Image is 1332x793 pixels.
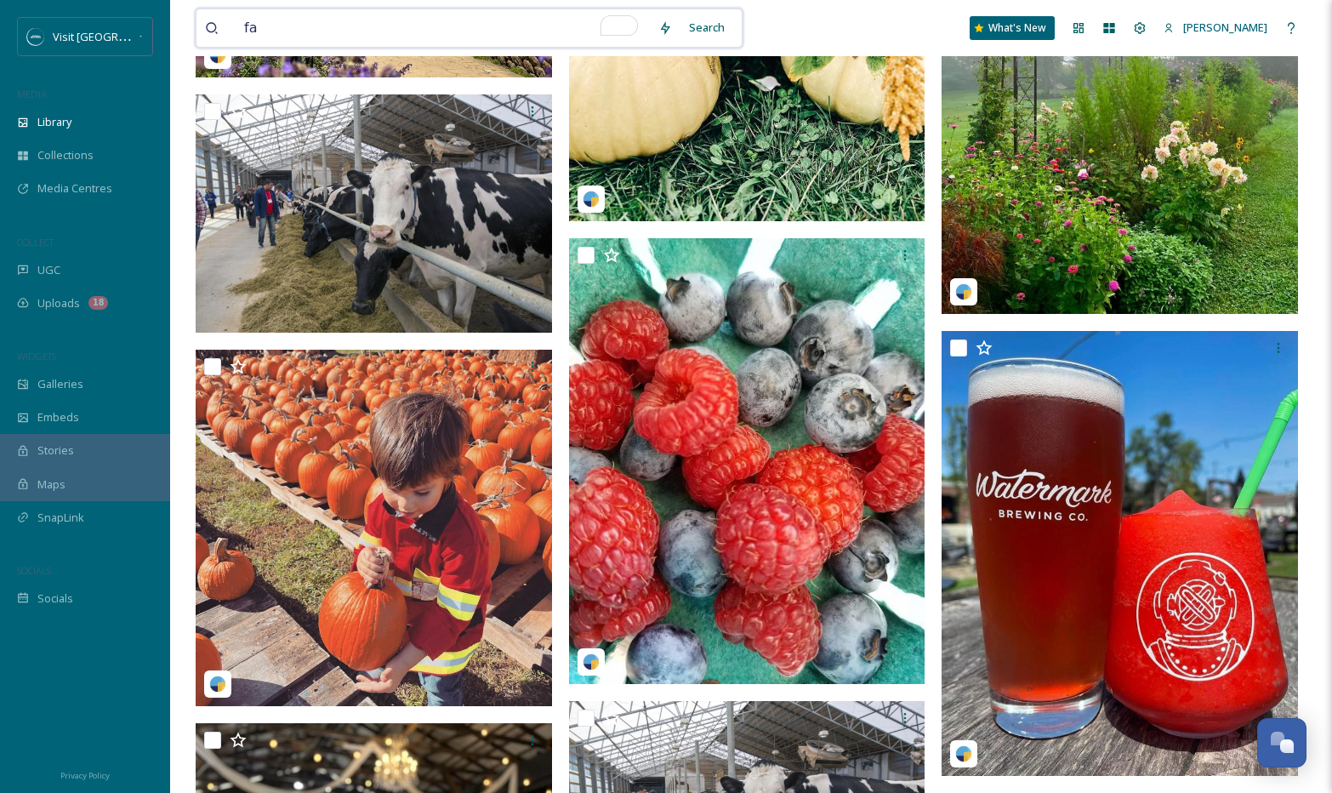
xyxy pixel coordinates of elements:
span: WIDGETS [17,350,56,362]
span: Maps [37,476,65,493]
span: Stories [37,442,74,459]
span: Library [37,114,71,130]
img: stoversfarmmarket_da5563ea-f5fb-2464-78de-1281f7cbdc10.jpg [569,238,925,684]
div: 18 [88,296,108,310]
span: UGC [37,262,60,278]
span: Visit [GEOGRAPHIC_DATA][US_STATE] [53,28,242,44]
img: SM%20Social%20Profile.png [27,28,44,45]
span: MEDIA [17,88,47,100]
span: Embeds [37,409,79,425]
img: watermarkbrewing_17990210228162171.jpg [942,331,1298,777]
span: SOCIALS [17,564,51,577]
span: Privacy Policy [60,770,110,781]
span: Socials [37,590,73,607]
span: Media Centres [37,180,112,197]
img: snapsea-logo.png [583,653,600,670]
img: snapsea-logo.png [209,676,226,693]
img: IMG_6295.jpg [196,94,552,333]
span: SnapLink [37,510,84,526]
div: Search [680,11,733,44]
input: To enrich screen reader interactions, please activate Accessibility in Grammarly extension settings [236,9,650,47]
span: Galleries [37,376,83,392]
span: [PERSON_NAME] [1183,20,1267,35]
img: snapsea-logo.png [955,745,972,762]
img: snapsea-logo.png [583,191,600,208]
img: snapsea-logo.png [955,283,972,300]
a: [PERSON_NAME] [1155,11,1276,44]
a: Privacy Policy [60,764,110,784]
button: Open Chat [1257,718,1306,767]
img: pumpkintreefarm_18005121058874120.jpg [196,350,552,706]
span: Collections [37,147,94,163]
span: Uploads [37,295,80,311]
a: What's New [970,16,1055,40]
span: COLLECT [17,236,54,248]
